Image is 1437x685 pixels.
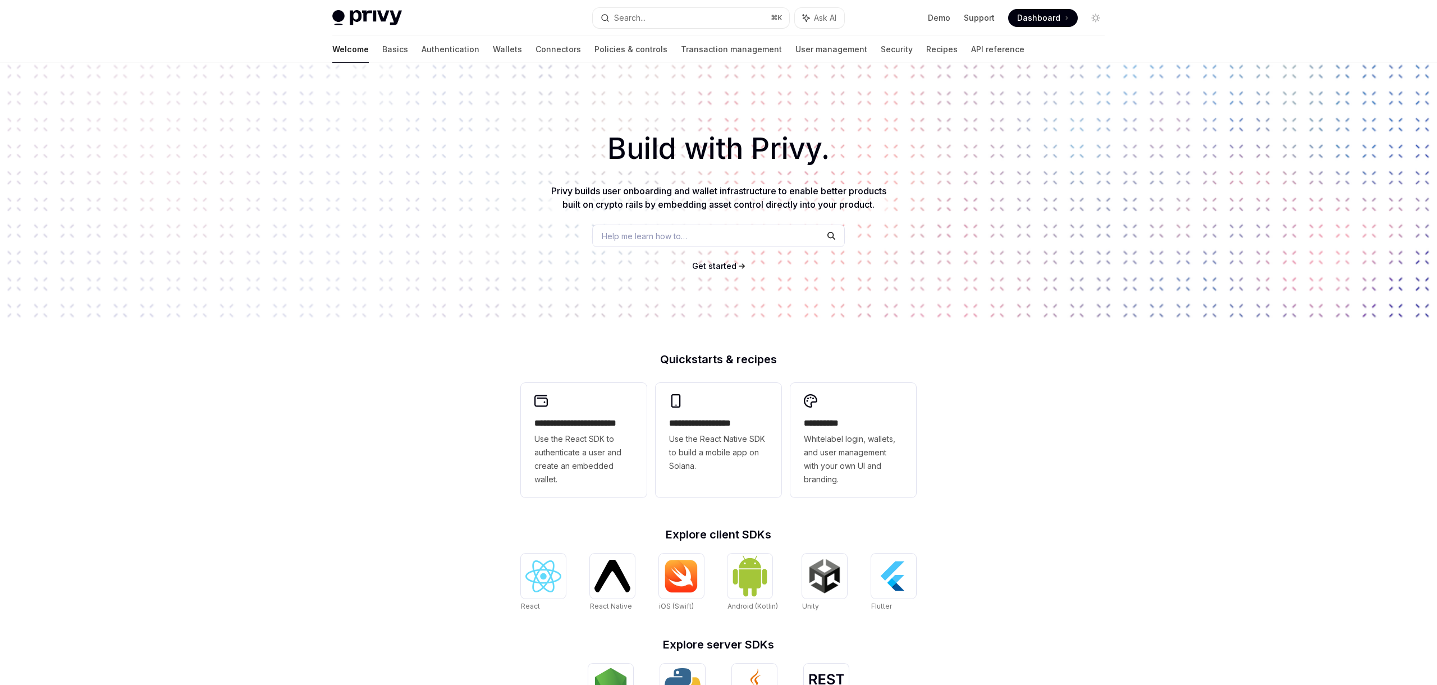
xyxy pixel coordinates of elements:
[536,36,581,63] a: Connectors
[422,36,479,63] a: Authentication
[807,558,843,594] img: Unity
[692,261,736,272] a: Get started
[732,555,768,597] img: Android (Kotlin)
[871,602,892,610] span: Flutter
[802,554,847,612] a: UnityUnity
[534,432,633,486] span: Use the React SDK to authenticate a user and create an embedded wallet.
[871,554,916,612] a: FlutterFlutter
[590,602,632,610] span: React Native
[881,36,913,63] a: Security
[521,639,916,650] h2: Explore server SDKs
[493,36,522,63] a: Wallets
[795,36,867,63] a: User management
[656,383,781,497] a: **** **** **** ***Use the React Native SDK to build a mobile app on Solana.
[814,12,836,24] span: Ask AI
[594,560,630,592] img: React Native
[525,560,561,592] img: React
[18,127,1419,171] h1: Build with Privy.
[521,602,540,610] span: React
[659,554,704,612] a: iOS (Swift)iOS (Swift)
[669,432,768,473] span: Use the React Native SDK to build a mobile app on Solana.
[926,36,958,63] a: Recipes
[593,8,789,28] button: Search...⌘K
[795,8,844,28] button: Ask AI
[790,383,916,497] a: **** *****Whitelabel login, wallets, and user management with your own UI and branding.
[971,36,1024,63] a: API reference
[1087,9,1105,27] button: Toggle dark mode
[928,12,950,24] a: Demo
[521,529,916,540] h2: Explore client SDKs
[614,11,646,25] div: Search...
[521,554,566,612] a: ReactReact
[663,559,699,593] img: iOS (Swift)
[771,13,782,22] span: ⌘ K
[382,36,408,63] a: Basics
[681,36,782,63] a: Transaction management
[876,558,912,594] img: Flutter
[659,602,694,610] span: iOS (Swift)
[692,261,736,271] span: Get started
[802,602,819,610] span: Unity
[594,36,667,63] a: Policies & controls
[1017,12,1060,24] span: Dashboard
[332,36,369,63] a: Welcome
[727,554,778,612] a: Android (Kotlin)Android (Kotlin)
[1008,9,1078,27] a: Dashboard
[602,230,687,242] span: Help me learn how to…
[332,10,402,26] img: light logo
[804,432,903,486] span: Whitelabel login, wallets, and user management with your own UI and branding.
[521,354,916,365] h2: Quickstarts & recipes
[727,602,778,610] span: Android (Kotlin)
[590,554,635,612] a: React NativeReact Native
[551,185,886,210] span: Privy builds user onboarding and wallet infrastructure to enable better products built on crypto ...
[964,12,995,24] a: Support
